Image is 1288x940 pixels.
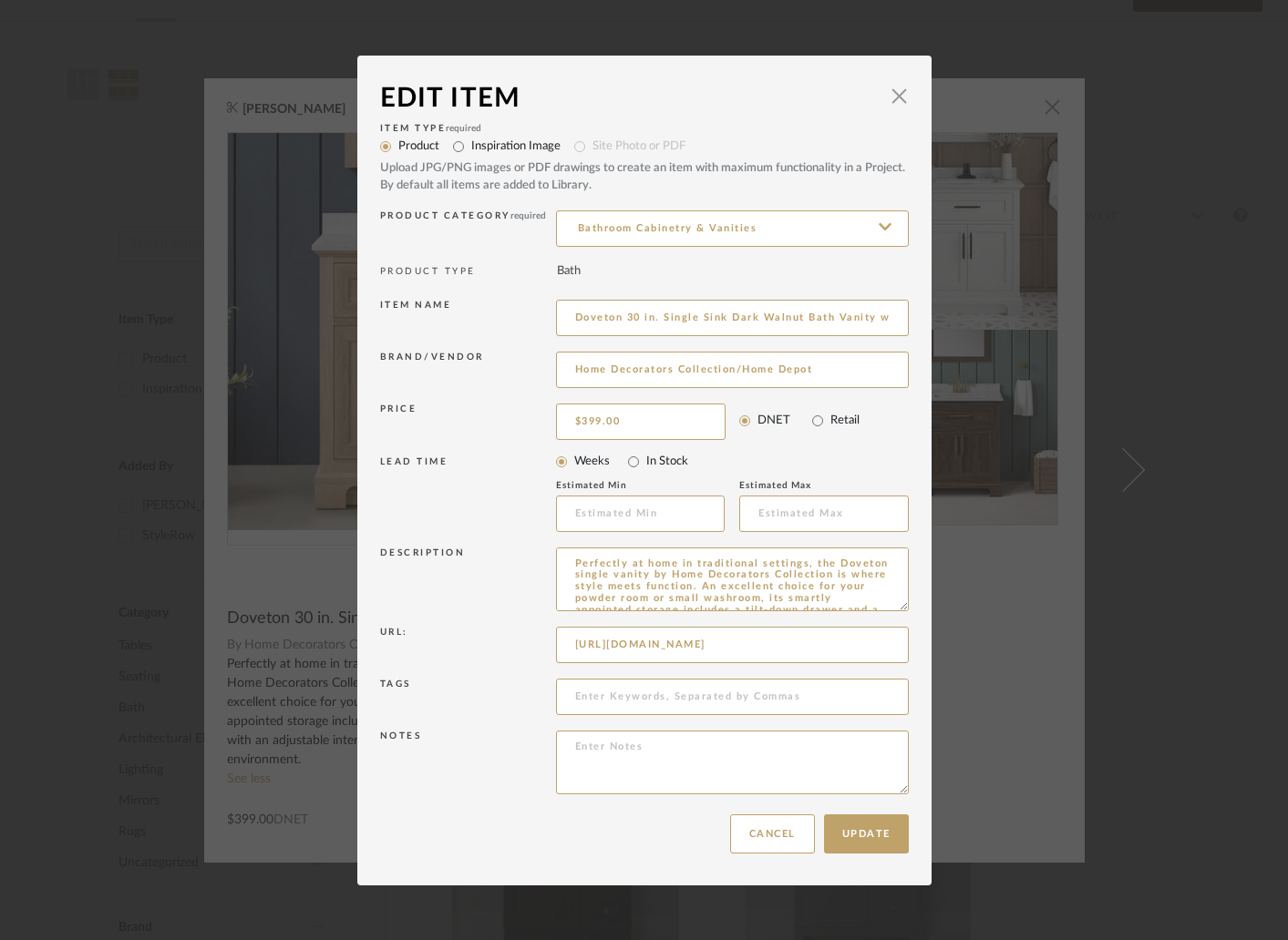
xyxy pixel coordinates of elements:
input: Estimated Max [739,496,909,532]
input: Enter URL [556,627,909,663]
div: Upload JPG/PNG images or PDF drawings to create an item with maximum functionality in a Project. ... [380,159,909,195]
label: DNET [757,412,790,430]
div: Item name [380,300,556,337]
label: Product [398,138,439,156]
label: In Stock [646,453,688,471]
div: Notes [380,731,556,795]
div: Edit Item [380,78,881,118]
input: Enter Name [556,300,909,336]
div: Product Category [380,210,556,248]
div: Estimated Min [556,480,684,491]
div: Url: [380,627,556,664]
div: Brand/Vendor [380,352,556,389]
button: Cancel [730,814,815,853]
div: Estimated Max [739,480,867,491]
label: Inspiration Image [471,138,561,156]
input: Enter DNET Price [556,404,726,440]
div: LEAD TIME [380,456,556,533]
div: Item Type [380,123,909,134]
div: Bath [557,262,581,281]
div: Description [380,547,556,612]
button: Close [881,78,918,115]
mat-radio-group: Select item type [556,449,909,475]
mat-radio-group: Select item type [380,134,909,195]
div: PRODUCT TYPE [380,258,557,286]
button: Update [824,814,909,853]
input: Unknown [556,352,909,388]
input: Estimated Min [556,496,726,532]
input: Enter Keywords, Separated by Commas [556,679,909,715]
span: required [510,211,546,220]
label: Retail [830,412,860,430]
mat-radio-group: Select price type [739,408,909,434]
span: required [446,124,481,133]
label: Weeks [574,453,610,471]
div: Price [380,404,556,434]
div: Tags [380,679,556,716]
input: Type a category to search and select [556,210,909,247]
